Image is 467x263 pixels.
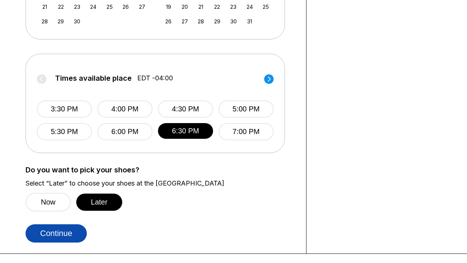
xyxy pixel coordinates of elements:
[40,2,50,12] div: Choose Sunday, September 21st, 2025
[26,224,87,243] button: Continue
[219,123,274,140] button: 7:00 PM
[88,2,98,12] div: Choose Wednesday, September 24th, 2025
[76,194,122,211] button: Later
[26,179,295,187] label: Select “Later” to choose your shoes at the [GEOGRAPHIC_DATA]
[137,2,147,12] div: Choose Saturday, September 27th, 2025
[261,2,271,12] div: Choose Saturday, October 25th, 2025
[158,100,213,118] button: 4:30 PM
[72,2,82,12] div: Choose Tuesday, September 23rd, 2025
[212,2,222,12] div: Choose Wednesday, October 22nd, 2025
[180,2,190,12] div: Choose Monday, October 20th, 2025
[56,16,66,26] div: Choose Monday, September 29th, 2025
[97,100,153,118] button: 4:00 PM
[196,16,206,26] div: Choose Tuesday, October 28th, 2025
[219,100,274,118] button: 5:00 PM
[26,193,71,211] button: Now
[245,2,255,12] div: Choose Friday, October 24th, 2025
[158,123,213,139] button: 6:30 PM
[56,2,66,12] div: Choose Monday, September 22nd, 2025
[180,16,190,26] div: Choose Monday, October 27th, 2025
[163,16,173,26] div: Choose Sunday, October 26th, 2025
[55,74,132,82] span: Times available place
[72,16,82,26] div: Choose Tuesday, September 30th, 2025
[228,2,238,12] div: Choose Thursday, October 23rd, 2025
[137,74,173,82] span: EDT -04:00
[97,123,153,140] button: 6:00 PM
[212,16,222,26] div: Choose Wednesday, October 29th, 2025
[40,16,50,26] div: Choose Sunday, September 28th, 2025
[228,16,238,26] div: Choose Thursday, October 30th, 2025
[26,166,295,174] label: Do you want to pick your shoes?
[245,16,255,26] div: Choose Friday, October 31st, 2025
[121,2,131,12] div: Choose Friday, September 26th, 2025
[163,2,173,12] div: Choose Sunday, October 19th, 2025
[105,2,115,12] div: Choose Thursday, September 25th, 2025
[37,100,92,118] button: 3:30 PM
[196,2,206,12] div: Choose Tuesday, October 21st, 2025
[37,123,92,140] button: 5:30 PM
